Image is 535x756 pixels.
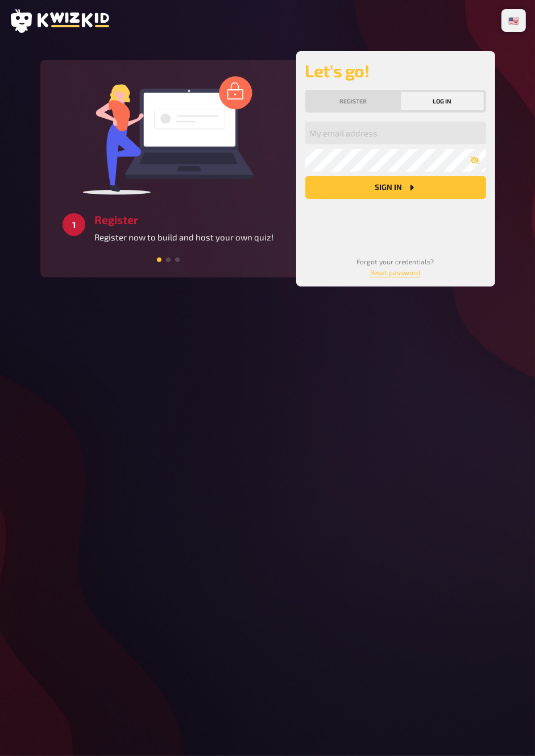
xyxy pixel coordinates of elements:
[63,213,85,236] div: 1
[94,213,273,226] h3: Register
[94,231,273,244] p: Register now to build and host your own quiz!
[83,76,254,195] img: log in
[357,257,434,276] small: Forgot your credentials?
[308,92,399,110] button: Register
[401,92,484,110] button: Log in
[305,176,486,199] button: Sign in
[504,11,524,30] li: 🇺🇸
[305,60,486,81] h2: Let's go!
[371,268,421,276] a: Reset password
[305,122,486,144] input: My email address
